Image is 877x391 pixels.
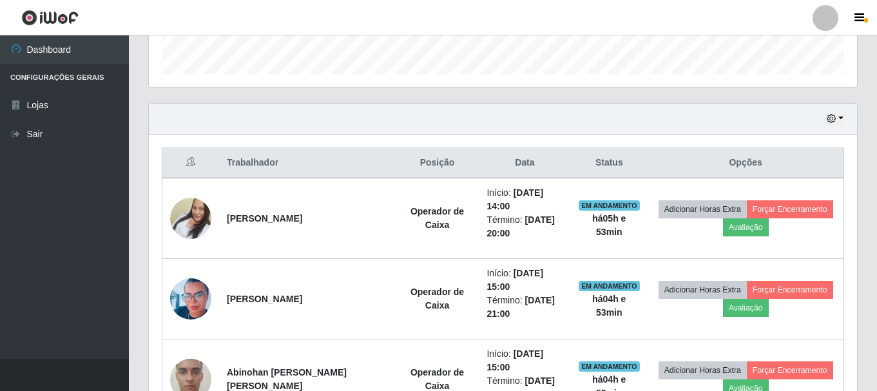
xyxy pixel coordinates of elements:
[396,148,479,178] th: Posição
[487,348,543,372] time: [DATE] 15:00
[747,281,833,299] button: Forçar Encerramento
[579,361,640,372] span: EM ANDAMENTO
[723,218,769,236] button: Avaliação
[487,294,563,321] li: Término:
[170,182,211,255] img: 1742563763298.jpeg
[648,148,843,178] th: Opções
[227,294,302,304] strong: [PERSON_NAME]
[227,213,302,224] strong: [PERSON_NAME]
[487,347,563,374] li: Início:
[21,10,79,26] img: CoreUI Logo
[487,187,543,211] time: [DATE] 14:00
[487,267,563,294] li: Início:
[592,294,626,318] strong: há 04 h e 53 min
[479,148,570,178] th: Data
[659,361,747,379] button: Adicionar Horas Extra
[487,186,563,213] li: Início:
[410,367,464,391] strong: Operador de Caixa
[579,200,640,211] span: EM ANDAMENTO
[723,299,769,317] button: Avaliação
[170,273,211,325] img: 1650895174401.jpeg
[570,148,648,178] th: Status
[219,148,396,178] th: Trabalhador
[579,281,640,291] span: EM ANDAMENTO
[659,281,747,299] button: Adicionar Horas Extra
[487,213,563,240] li: Término:
[659,200,747,218] button: Adicionar Horas Extra
[410,287,464,310] strong: Operador de Caixa
[747,200,833,218] button: Forçar Encerramento
[227,367,347,391] strong: Abinohan [PERSON_NAME] [PERSON_NAME]
[487,268,543,292] time: [DATE] 15:00
[592,213,626,237] strong: há 05 h e 53 min
[410,206,464,230] strong: Operador de Caixa
[747,361,833,379] button: Forçar Encerramento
